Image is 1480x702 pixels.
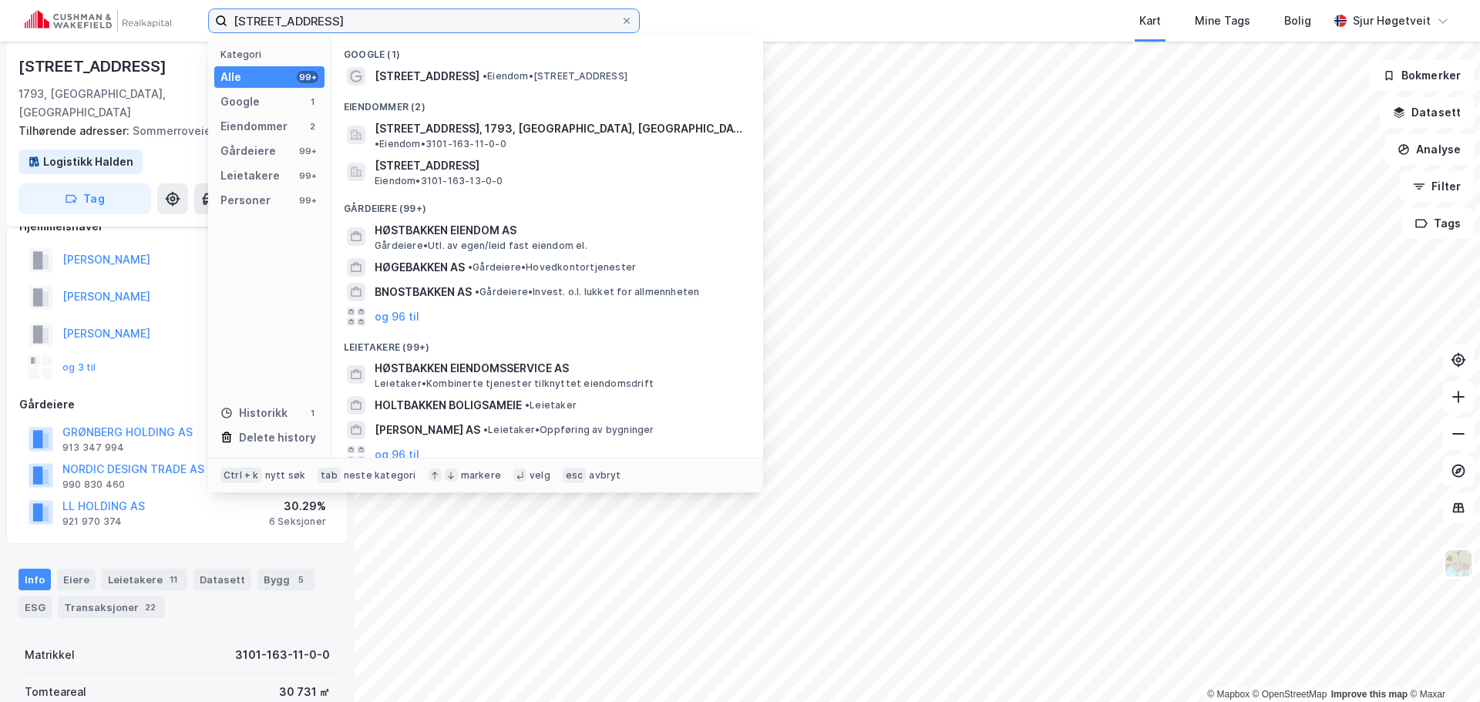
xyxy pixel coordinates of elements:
[220,191,271,210] div: Personer
[220,68,241,86] div: Alle
[25,646,75,664] div: Matrikkel
[1402,208,1474,239] button: Tags
[220,142,276,160] div: Gårdeiere
[43,153,133,171] div: Logistikk Halden
[1403,628,1480,702] iframe: Chat Widget
[331,36,763,64] div: Google (1)
[18,569,51,590] div: Info
[269,516,326,528] div: 6 Seksjoner
[483,70,487,82] span: •
[461,469,501,482] div: markere
[375,378,654,390] span: Leietaker • Kombinerte tjenester tilknyttet eiendomsdrift
[1284,12,1311,30] div: Bolig
[62,442,124,454] div: 913 347 994
[269,497,326,516] div: 30.29%
[563,468,587,483] div: esc
[331,190,763,218] div: Gårdeiere (99+)
[475,286,479,297] span: •
[375,67,479,86] span: [STREET_ADDRESS]
[18,85,262,122] div: 1793, [GEOGRAPHIC_DATA], [GEOGRAPHIC_DATA]
[1253,689,1327,700] a: OpenStreetMap
[475,286,699,298] span: Gårdeiere • Invest. o.l. lukket for allmennheten
[142,600,159,615] div: 22
[331,329,763,357] div: Leietakere (99+)
[306,120,318,133] div: 2
[375,283,472,301] span: BNOSTBAKKEN AS
[1195,12,1250,30] div: Mine Tags
[166,572,181,587] div: 11
[293,572,308,587] div: 5
[227,9,621,32] input: Søk på adresse, matrikkel, gårdeiere, leietakere eller personer
[220,117,288,136] div: Eiendommer
[331,89,763,116] div: Eiendommer (2)
[375,240,587,252] span: Gårdeiere • Utl. av egen/leid fast eiendom el.
[220,404,288,422] div: Historikk
[58,596,165,618] div: Transaksjoner
[530,469,550,482] div: velg
[57,569,96,590] div: Eiere
[375,258,465,277] span: HØGEBAKKEN AS
[297,145,318,157] div: 99+
[62,479,125,491] div: 990 830 460
[297,71,318,83] div: 99+
[1403,628,1480,702] div: Kontrollprogram for chat
[235,646,330,664] div: 3101-163-11-0-0
[375,445,419,464] button: og 96 til
[1353,12,1431,30] div: Sjur Høgetveit
[25,683,86,701] div: Tomteareal
[18,122,324,140] div: Sommerroveien 10
[483,424,488,435] span: •
[220,49,325,60] div: Kategori
[297,170,318,182] div: 99+
[19,395,335,414] div: Gårdeiere
[375,119,745,138] span: [STREET_ADDRESS], 1793, [GEOGRAPHIC_DATA], [GEOGRAPHIC_DATA]
[193,569,251,590] div: Datasett
[483,70,627,82] span: Eiendom • [STREET_ADDRESS]
[297,194,318,207] div: 99+
[279,683,330,701] div: 30 731 ㎡
[318,468,341,483] div: tab
[1444,549,1473,578] img: Z
[1380,97,1474,128] button: Datasett
[468,261,636,274] span: Gårdeiere • Hovedkontortjenester
[25,10,171,32] img: cushman-wakefield-realkapital-logo.202ea83816669bd177139c58696a8fa1.svg
[375,359,745,378] span: HØSTBAKKEN EIENDOMSSERVICE AS
[1384,134,1474,165] button: Analyse
[220,92,260,111] div: Google
[375,396,522,415] span: HOLTBAKKEN BOLIGSAMEIE
[306,407,318,419] div: 1
[375,307,419,326] button: og 96 til
[1207,689,1250,700] a: Mapbox
[344,469,416,482] div: neste kategori
[220,166,280,185] div: Leietakere
[265,469,306,482] div: nytt søk
[525,399,530,411] span: •
[102,569,187,590] div: Leietakere
[62,516,122,528] div: 921 970 374
[18,183,151,214] button: Tag
[525,399,577,411] span: Leietaker
[375,138,506,150] span: Eiendom • 3101-163-11-0-0
[1139,12,1161,30] div: Kart
[18,124,133,137] span: Tilhørende adresser:
[375,175,503,187] span: Eiendom • 3101-163-13-0-0
[468,261,473,273] span: •
[1331,689,1408,700] a: Improve this map
[483,424,654,436] span: Leietaker • Oppføring av bygninger
[239,428,316,447] div: Delete history
[375,421,480,439] span: [PERSON_NAME] AS
[306,96,318,108] div: 1
[18,596,52,618] div: ESG
[375,138,379,149] span: •
[375,156,745,175] span: [STREET_ADDRESS]
[220,468,262,483] div: Ctrl + k
[375,221,745,240] span: HØSTBAKKEN EIENDOM AS
[18,54,170,79] div: [STREET_ADDRESS]
[257,569,314,590] div: Bygg
[589,469,621,482] div: avbryt
[1400,171,1474,202] button: Filter
[1370,60,1474,91] button: Bokmerker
